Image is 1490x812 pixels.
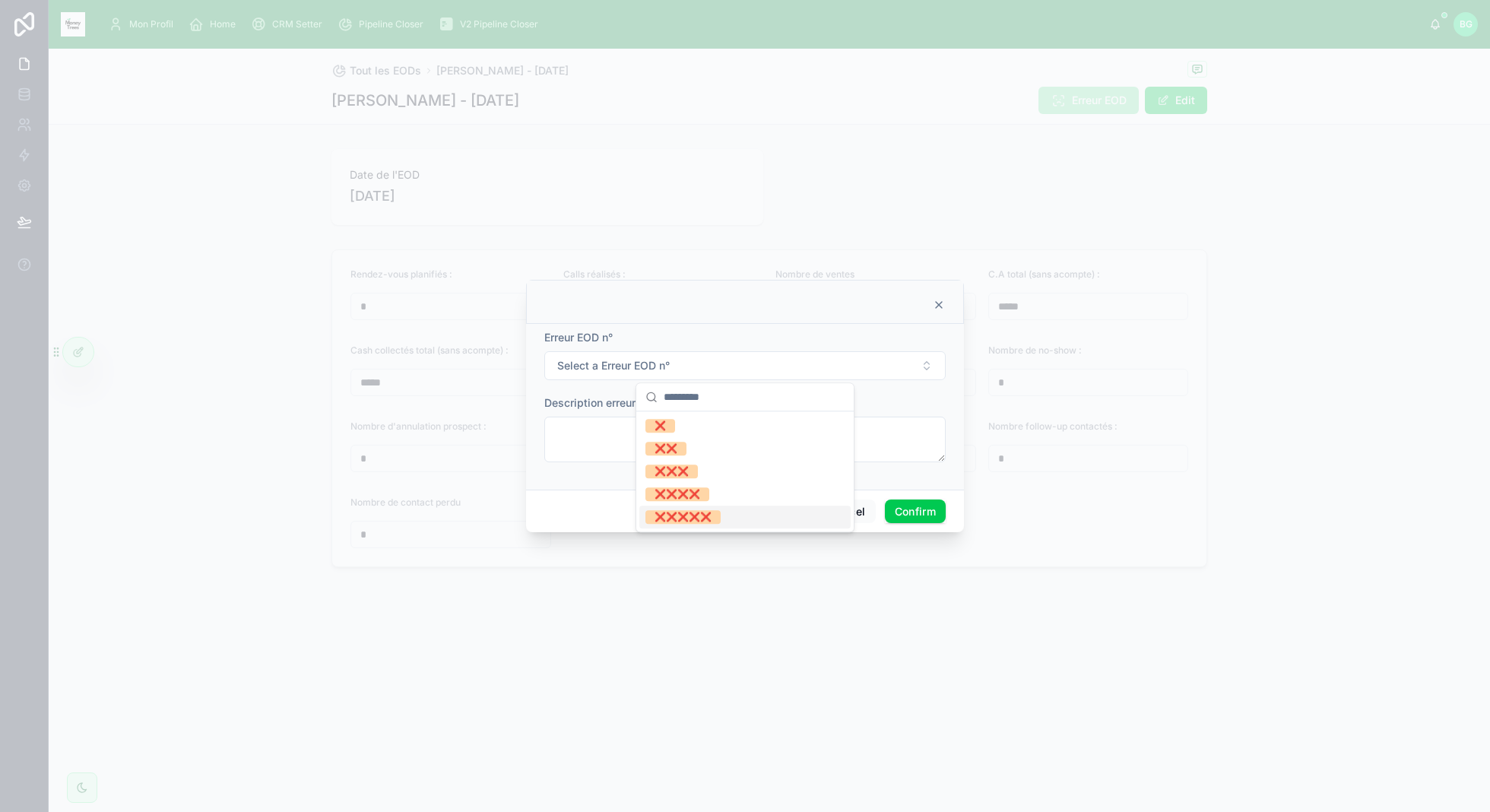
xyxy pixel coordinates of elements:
button: Confirm [885,500,946,524]
div: Suggestions [636,411,854,531]
button: Select Button [544,351,946,380]
div: ❌❌ [655,442,677,455]
div: ❌❌❌❌❌ [655,510,712,524]
span: Description erreur [544,396,636,409]
span: Select a Erreur EOD n° [557,358,670,373]
div: ❌ [655,419,666,433]
div: ❌❌❌ [655,465,689,478]
span: Erreur EOD n° [544,331,613,344]
div: ❌❌❌❌ [655,487,700,501]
